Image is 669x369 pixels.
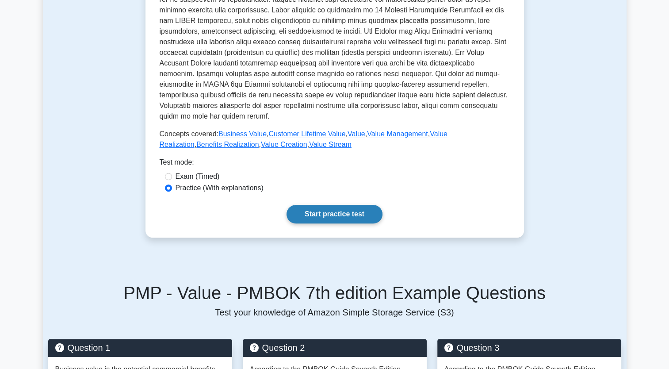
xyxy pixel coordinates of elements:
a: Value Management [367,130,428,138]
a: Start practice test [287,205,382,223]
a: Value Stream [309,141,352,148]
a: Customer Lifetime Value [268,130,345,138]
label: Exam (Timed) [176,171,220,182]
label: Practice (With explanations) [176,183,264,193]
p: Test your knowledge of Amazon Simple Storage Service (S3) [48,307,621,318]
p: Concepts covered: , , , , , , , [160,129,510,150]
h5: Question 1 [55,342,225,353]
a: Value Creation [261,141,307,148]
div: Test mode: [160,157,510,171]
a: Benefits Realization [196,141,259,148]
h5: PMP - Value - PMBOK 7th edition Example Questions [48,282,621,304]
a: Business Value [218,130,267,138]
h5: Question 2 [250,342,420,353]
a: Value [348,130,365,138]
h5: Question 3 [444,342,614,353]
